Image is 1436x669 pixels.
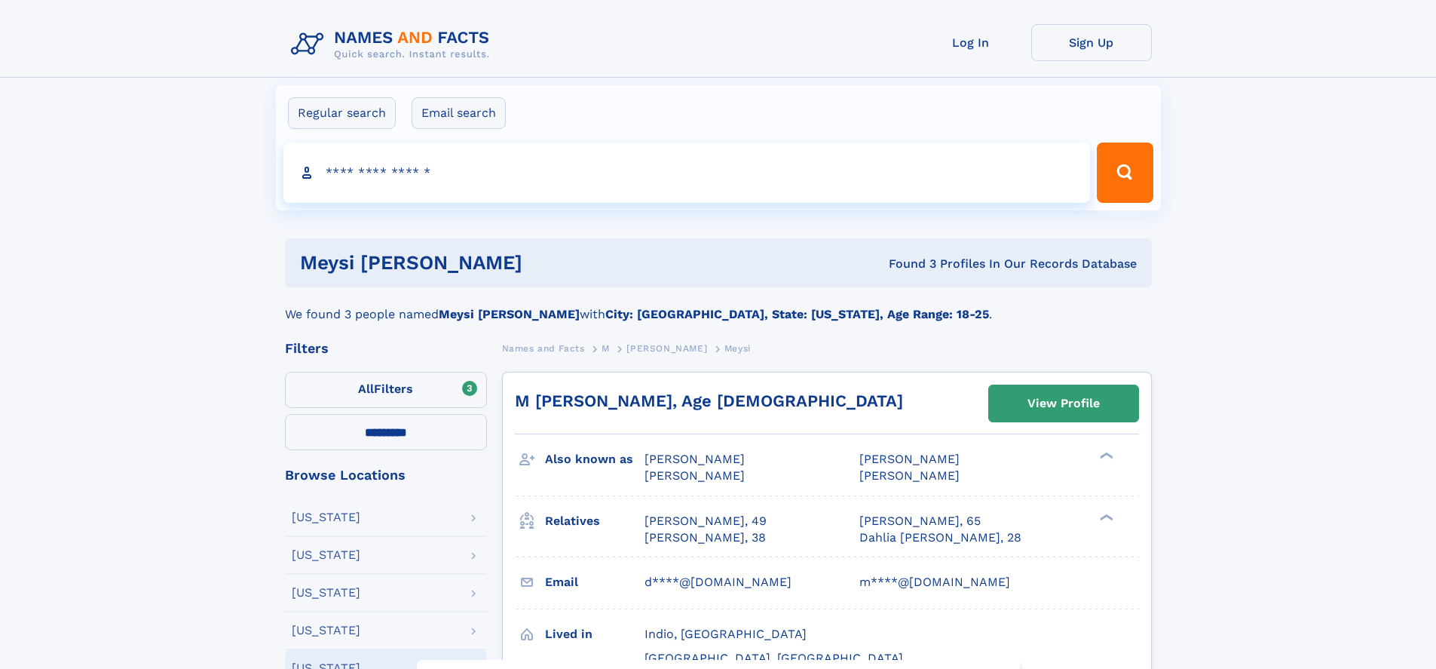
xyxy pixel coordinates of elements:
label: Regular search [288,97,396,129]
a: View Profile [989,385,1138,422]
div: [US_STATE] [292,549,360,561]
h3: Lived in [545,621,645,647]
div: View Profile [1027,386,1100,421]
a: Sign Up [1031,24,1152,61]
div: Found 3 Profiles In Our Records Database [706,256,1137,272]
div: [US_STATE] [292,587,360,599]
div: [US_STATE] [292,511,360,523]
a: [PERSON_NAME], 38 [645,529,766,546]
div: Browse Locations [285,468,487,482]
span: M [602,343,610,354]
label: Email search [412,97,506,129]
b: City: [GEOGRAPHIC_DATA], State: [US_STATE], Age Range: 18-25 [605,307,989,321]
span: [PERSON_NAME] [645,452,745,466]
input: search input [283,143,1091,203]
h3: Also known as [545,447,645,472]
span: [PERSON_NAME] [859,452,960,466]
a: M [PERSON_NAME], Age [DEMOGRAPHIC_DATA] [515,391,903,410]
span: Meysi [724,343,751,354]
a: M [602,339,610,358]
a: [PERSON_NAME], 65 [859,513,981,529]
div: ❯ [1096,451,1114,461]
a: [PERSON_NAME] [626,339,707,358]
span: [PERSON_NAME] [626,343,707,354]
h1: meysi [PERSON_NAME] [300,253,706,272]
h3: Relatives [545,508,645,534]
a: [PERSON_NAME], 49 [645,513,767,529]
span: All [358,382,374,396]
div: [US_STATE] [292,625,360,637]
a: Dahlia [PERSON_NAME], 28 [859,529,1021,546]
div: ❯ [1096,512,1114,522]
span: Indio, [GEOGRAPHIC_DATA] [645,627,807,641]
a: Names and Facts [502,339,585,358]
a: Log In [911,24,1031,61]
span: [PERSON_NAME] [645,468,745,483]
span: [PERSON_NAME] [859,468,960,483]
button: Search Button [1097,143,1153,203]
div: Filters [285,342,487,355]
h3: Email [545,569,645,595]
img: Logo Names and Facts [285,24,502,65]
div: We found 3 people named with . [285,287,1152,324]
span: [GEOGRAPHIC_DATA], [GEOGRAPHIC_DATA] [645,651,903,665]
b: Meysi [PERSON_NAME] [439,307,580,321]
label: Filters [285,372,487,408]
